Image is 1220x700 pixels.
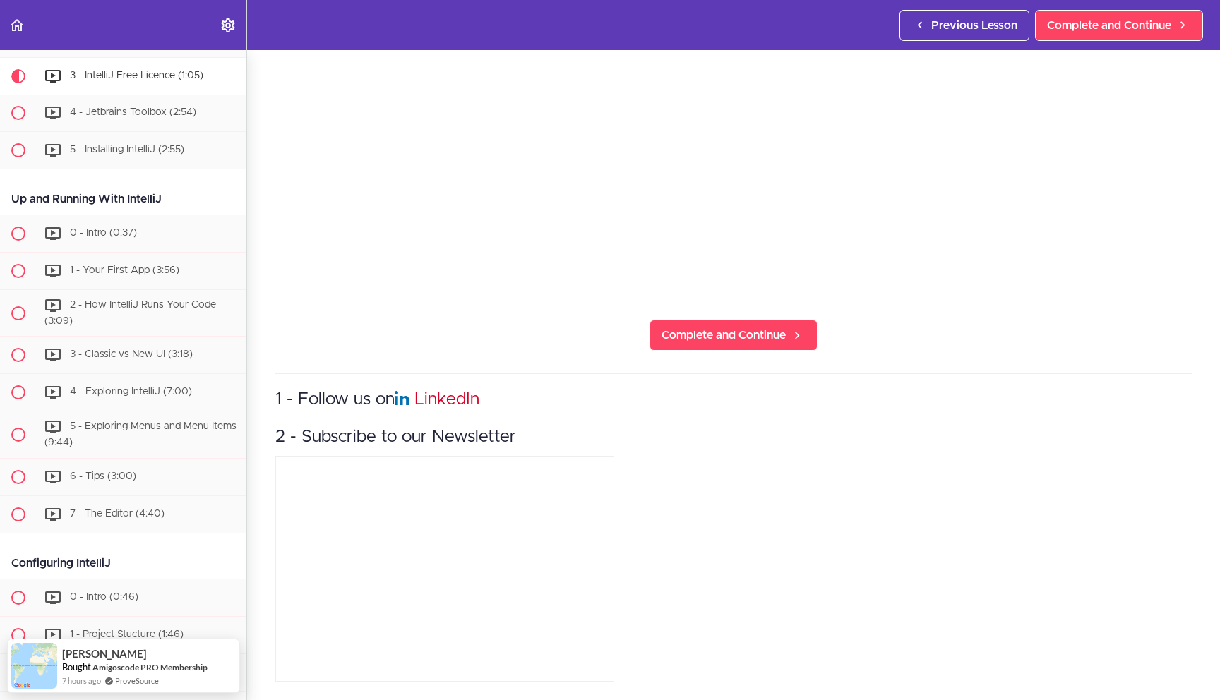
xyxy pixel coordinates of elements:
[650,320,818,351] a: Complete and Continue
[115,675,159,687] a: ProveSource
[70,629,184,639] span: 1 - Project Stucture (1:46)
[662,327,786,344] span: Complete and Continue
[11,643,57,689] img: provesource social proof notification image
[70,509,165,519] span: 7 - The Editor (4:40)
[62,675,101,687] span: 7 hours ago
[44,422,237,448] span: 5 - Exploring Menus and Menu Items (9:44)
[70,471,136,481] span: 6 - Tips (3:00)
[275,388,1192,411] h3: 1 - Follow us on
[70,387,192,397] span: 4 - Exploring IntelliJ (7:00)
[92,662,208,672] a: Amigoscode PRO Membership
[62,661,91,672] span: Bought
[8,17,25,34] svg: Back to course curriculum
[931,17,1017,34] span: Previous Lesson
[220,17,237,34] svg: Settings Menu
[414,391,479,408] a: LinkedIn
[44,300,216,326] span: 2 - How IntelliJ Runs Your Code (3:09)
[70,107,196,117] span: 4 - Jetbrains Toolbox (2:54)
[70,265,179,275] span: 1 - Your First App (3:56)
[70,145,184,155] span: 5 - Installing IntelliJ (2:55)
[70,71,203,80] span: 3 - IntelliJ Free Licence (1:05)
[899,10,1029,41] a: Previous Lesson
[62,648,147,660] span: [PERSON_NAME]
[1047,17,1171,34] span: Complete and Continue
[70,350,193,360] span: 3 - Classic vs New UI (3:18)
[275,426,1192,449] h3: 2 - Subscribe to our Newsletter
[70,592,138,602] span: 0 - Intro (0:46)
[70,228,137,238] span: 0 - Intro (0:37)
[1035,10,1203,41] a: Complete and Continue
